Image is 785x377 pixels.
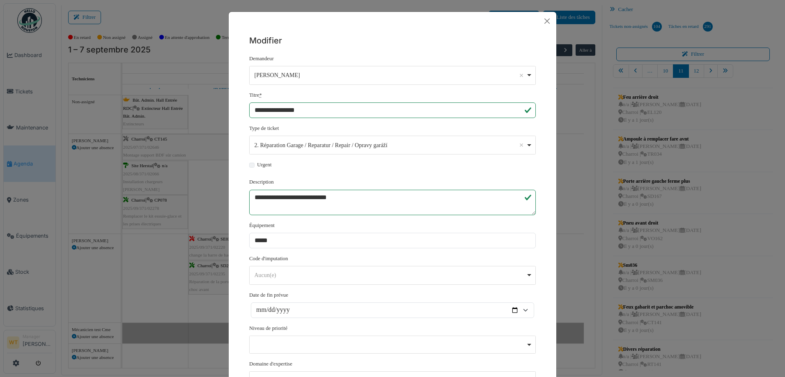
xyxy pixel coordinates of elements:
[259,92,262,98] abbr: Requis
[249,255,288,263] label: Code d'imputation
[517,71,526,79] button: Remove item: '13472'
[249,34,536,47] h5: Modifier
[517,141,526,149] button: Remove item: '665'
[249,125,279,132] label: Type de ticket
[255,71,526,79] div: [PERSON_NAME]
[249,222,275,229] label: Équipement
[249,325,287,332] label: Niveau de priorité
[255,141,526,150] div: 2. Réparation Garage / Reparatur / Repair / Opravy garáží
[257,161,271,169] label: Urgent
[249,360,292,368] label: Domaine d'expertise
[541,15,553,27] button: Close
[249,178,274,186] label: Description
[249,55,274,63] label: Demandeur
[255,271,526,279] div: Aucun(e)
[249,91,262,99] label: Titre
[249,291,288,299] label: Date de fin prévue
